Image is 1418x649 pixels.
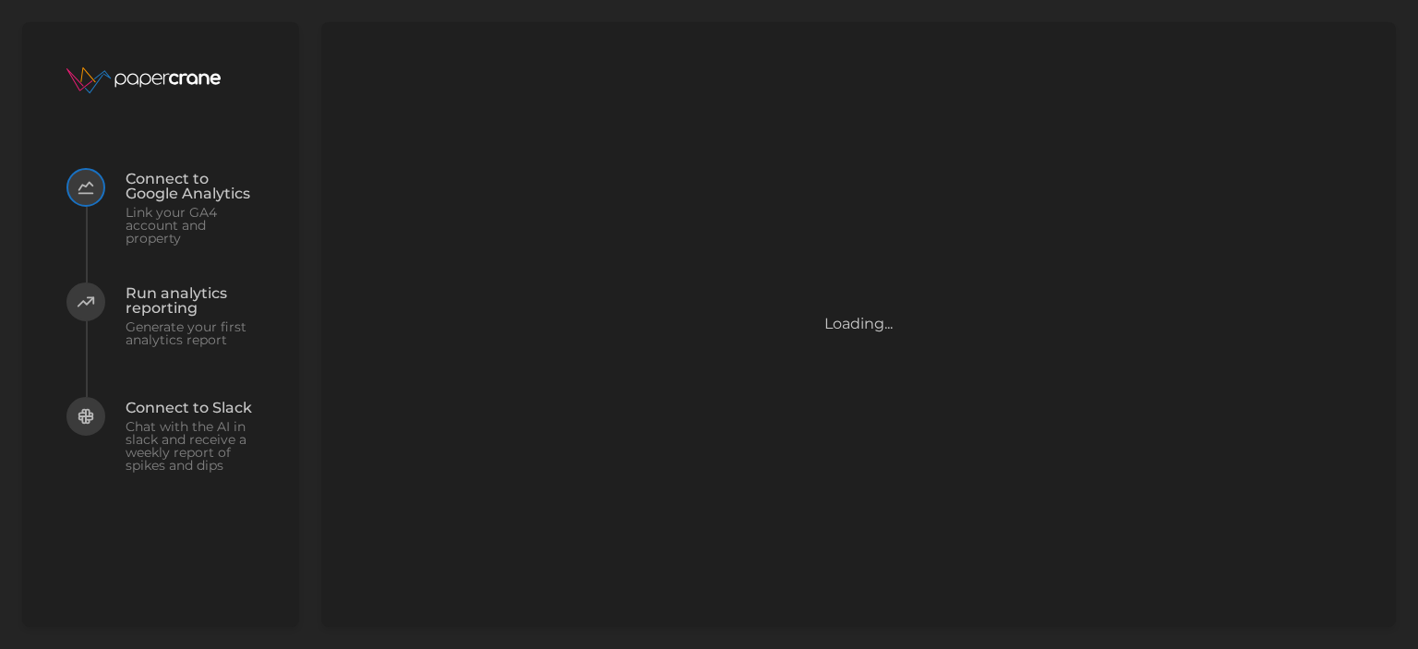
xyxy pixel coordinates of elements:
[126,401,255,415] span: Connect to Slack
[66,168,255,282] button: Connect to Google AnalyticsLink your GA4 account and property
[824,313,893,336] p: Loading...
[126,286,255,316] span: Run analytics reporting
[126,206,255,245] span: Link your GA4 account and property
[66,282,255,397] button: Run analytics reportingGenerate your first analytics report
[126,172,255,201] span: Connect to Google Analytics
[126,420,255,472] span: Chat with the AI in slack and receive a weekly report of spikes and dips
[66,397,255,511] button: Connect to SlackChat with the AI in slack and receive a weekly report of spikes and dips
[126,320,255,346] span: Generate your first analytics report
